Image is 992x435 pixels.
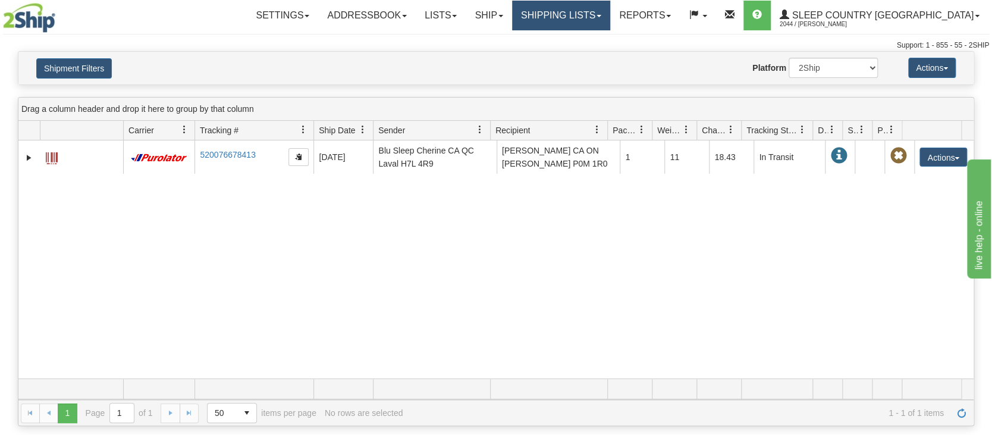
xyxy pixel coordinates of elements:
span: Recipient [495,124,530,136]
span: Shipment Issues [847,124,858,136]
span: In Transit [830,148,847,164]
a: Charge filter column settings [721,120,741,140]
span: Tracking # [200,124,238,136]
span: Delivery Status [818,124,828,136]
a: 520076678413 [200,150,255,159]
div: grid grouping header [18,98,974,121]
div: Support: 1 - 855 - 55 - 2SHIP [3,40,989,51]
a: Addressbook [318,1,416,30]
a: Sleep Country [GEOGRAPHIC_DATA] 2044 / [PERSON_NAME] [771,1,988,30]
a: Pickup Status filter column settings [881,120,902,140]
a: Carrier filter column settings [174,120,194,140]
img: logo2044.jpg [3,3,55,33]
td: Blu Sleep Cherine CA QC Laval H7L 4R9 [373,140,497,174]
span: 2044 / [PERSON_NAME] [780,18,869,30]
td: 11 [664,140,709,174]
a: Refresh [952,403,971,423]
span: Carrier [128,124,154,136]
span: Page 1 [58,403,77,423]
td: 1 [620,140,664,174]
a: Reports [610,1,680,30]
a: Label [46,147,58,166]
a: Tracking Status filter column settings [792,120,812,140]
a: Sender filter column settings [470,120,490,140]
input: Page 1 [110,403,134,423]
a: Tracking # filter column settings [293,120,313,140]
span: Page of 1 [86,403,153,423]
img: 11 - Purolator [128,154,189,162]
span: items per page [207,403,316,423]
span: 50 [215,407,230,419]
iframe: chat widget [965,157,991,278]
td: 18.43 [709,140,754,174]
a: Expand [23,152,35,164]
div: live help - online [9,7,110,21]
span: Sleep Country [GEOGRAPHIC_DATA] [789,10,974,20]
a: Delivery Status filter column settings [822,120,842,140]
a: Shipping lists [512,1,610,30]
span: select [237,403,256,423]
button: Actions [919,148,967,167]
span: Ship Date [319,124,355,136]
a: Shipment Issues filter column settings [852,120,872,140]
div: No rows are selected [325,408,403,418]
td: [DATE] [313,140,373,174]
a: Ship [466,1,511,30]
td: In Transit [754,140,825,174]
a: Ship Date filter column settings [353,120,373,140]
span: Packages [613,124,638,136]
a: Weight filter column settings [676,120,696,140]
td: [PERSON_NAME] CA ON [PERSON_NAME] P0M 1R0 [497,140,620,174]
label: Platform [752,62,786,74]
button: Shipment Filters [36,58,112,79]
span: Sender [378,124,405,136]
span: Weight [657,124,682,136]
a: Packages filter column settings [632,120,652,140]
span: 1 - 1 of 1 items [411,408,944,418]
a: Recipient filter column settings [587,120,607,140]
span: Pickup Not Assigned [890,148,906,164]
span: Page sizes drop down [207,403,257,423]
button: Actions [908,58,956,78]
span: Pickup Status [877,124,887,136]
button: Copy to clipboard [288,148,309,166]
a: Settings [247,1,318,30]
a: Lists [416,1,466,30]
span: Charge [702,124,727,136]
span: Tracking Status [746,124,798,136]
